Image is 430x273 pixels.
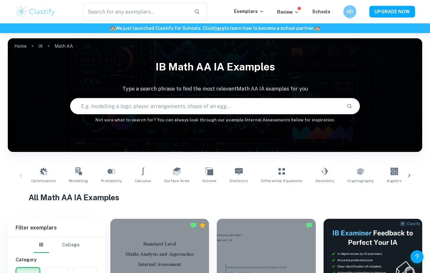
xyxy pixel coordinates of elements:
a: here [214,26,224,31]
h6: We just launched Clastify for Schools. Click to learn how to become a school partner. [1,25,429,32]
p: Review [277,8,299,16]
span: Volume [202,178,216,184]
a: Schools [312,9,330,14]
h6: HD [346,8,353,15]
input: E.g. modelling a logo, player arrangements, shape of an egg... [70,97,342,115]
span: Optimization [31,178,56,184]
img: Marked [306,222,313,229]
span: Modelling [69,178,88,184]
span: Geometry [315,178,334,184]
span: 🏫 [314,26,320,31]
span: 🏫 [110,26,116,31]
h6: Category [16,256,97,263]
button: UPGRADE NOW [369,6,415,18]
h1: IB Math AA IA examples [8,56,422,77]
span: Algebra [387,178,402,184]
p: Math AA [55,43,73,50]
button: HD [343,5,356,18]
button: College [62,237,80,253]
img: Clastify logo [15,5,56,18]
p: Exemplars [234,8,264,15]
img: Marked [190,222,197,229]
span: Surface Area [164,178,189,184]
a: IA [38,42,43,51]
button: Search [344,101,355,112]
p: Type a search phrase to find the most relevant Math AA IA examples for you [8,85,422,93]
span: Calculus [135,178,151,184]
span: Statistics [229,178,248,184]
span: Differential Equations [261,178,302,184]
div: Filter type choice [33,237,80,253]
button: IB [33,237,49,253]
button: Help and Feedback [411,250,424,263]
span: Probability [101,178,122,184]
input: Search for any exemplars... [83,3,189,21]
h1: All Math AA IA Examples [29,192,401,203]
h6: Not sure what to search for? You can always look through our example Internal Assessments below f... [8,117,422,123]
span: Cryptography [347,178,374,184]
h6: Filter exemplars [8,219,105,237]
div: Premium [199,222,206,229]
a: Home [14,42,27,51]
